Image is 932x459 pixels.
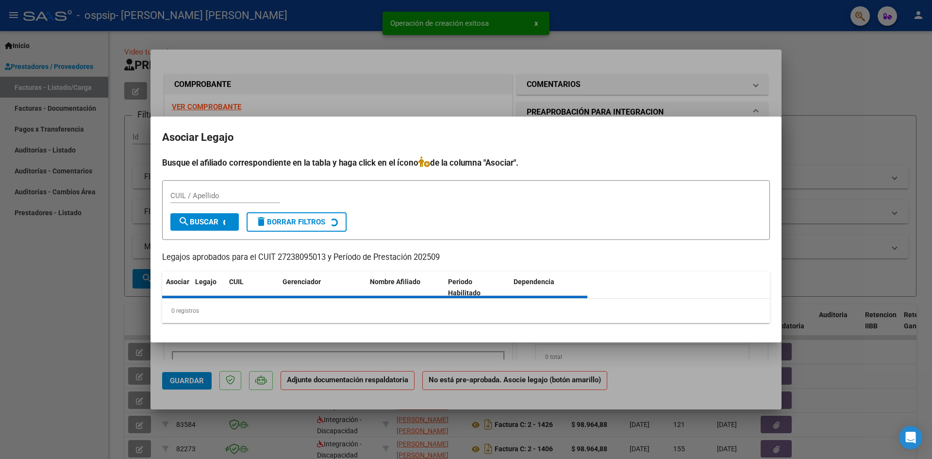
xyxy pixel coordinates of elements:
[510,272,588,304] datatable-header-cell: Dependencia
[162,128,770,147] h2: Asociar Legajo
[366,272,444,304] datatable-header-cell: Nombre Afiliado
[178,216,190,227] mat-icon: search
[899,426,922,449] div: Open Intercom Messenger
[162,156,770,169] h4: Busque el afiliado correspondiente en la tabla y haga click en el ícono de la columna "Asociar".
[195,278,216,286] span: Legajo
[191,272,225,304] datatable-header-cell: Legajo
[279,272,366,304] datatable-header-cell: Gerenciador
[255,218,325,226] span: Borrar Filtros
[514,278,554,286] span: Dependencia
[178,218,218,226] span: Buscar
[255,216,267,227] mat-icon: delete
[162,299,770,323] div: 0 registros
[283,278,321,286] span: Gerenciador
[162,272,191,304] datatable-header-cell: Asociar
[162,252,770,264] p: Legajos aprobados para el CUIT 27238095013 y Período de Prestación 202509
[247,212,347,232] button: Borrar Filtros
[166,278,189,286] span: Asociar
[448,278,481,297] span: Periodo Habilitado
[229,278,244,286] span: CUIL
[170,213,239,231] button: Buscar
[225,272,279,304] datatable-header-cell: CUIL
[444,272,510,304] datatable-header-cell: Periodo Habilitado
[370,278,420,286] span: Nombre Afiliado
